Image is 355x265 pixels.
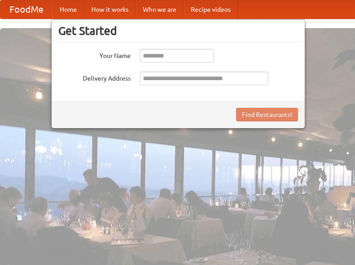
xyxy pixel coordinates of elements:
[236,108,298,121] button: Find Restaurants!
[184,0,238,19] a: Recipe videos
[52,0,84,19] a: Home
[136,0,184,19] a: Who we are
[0,0,52,19] a: FoodMe
[84,0,136,19] a: How it works
[58,72,131,83] label: Delivery Address
[58,49,131,60] label: Your Name
[58,24,298,38] h3: Get Started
